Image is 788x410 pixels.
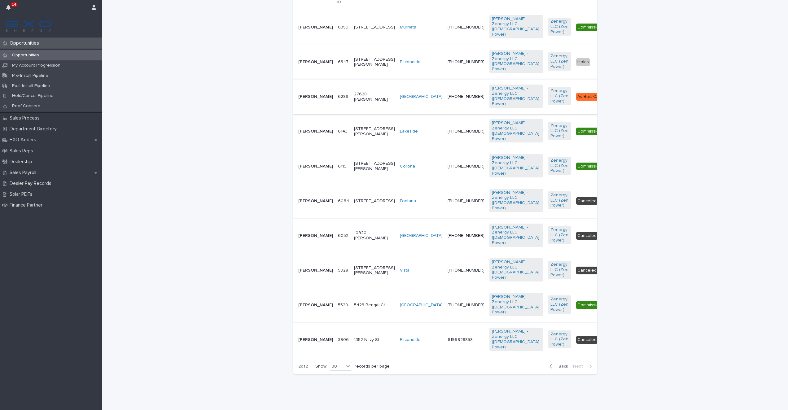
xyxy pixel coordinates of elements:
p: Sales Process [7,115,45,121]
a: Lakeside [400,129,418,134]
a: Escondido [400,337,421,342]
a: Fontana [400,198,416,204]
p: [PERSON_NAME] [298,337,333,342]
p: [STREET_ADDRESS] [354,198,395,204]
button: Back [545,364,571,369]
a: Zenergy LLC (Zen Power) [550,227,569,243]
tr: [PERSON_NAME]59285928 [STREET_ADDRESS][PERSON_NAME]Vista [PHONE_NUMBER][PERSON_NAME] - Zenergy LL... [293,253,688,288]
a: [PERSON_NAME] - Zenergy LLC ([DEMOGRAPHIC_DATA] Power) [492,16,541,37]
a: Escondido [400,59,421,65]
p: 14 [12,2,16,7]
p: 6289 [338,93,350,99]
p: Department Directory [7,126,62,132]
p: [STREET_ADDRESS][PERSON_NAME] [354,57,395,68]
p: [PERSON_NAME] [298,25,333,30]
tr: [PERSON_NAME]60526052 10920 [PERSON_NAME][GEOGRAPHIC_DATA] [PHONE_NUMBER][PERSON_NAME] - Zenergy ... [293,218,688,253]
p: [PERSON_NAME] [298,59,333,65]
p: Dealership [7,159,37,165]
a: [PHONE_NUMBER] [448,199,484,203]
div: Commissioned [576,163,608,170]
p: Opportunities [7,40,44,46]
p: My Account Progression [7,63,65,68]
a: [GEOGRAPHIC_DATA] [400,303,443,308]
p: records per page [355,364,390,369]
a: Zenergy LLC (Zen Power) [550,262,569,277]
p: 27628 [PERSON_NAME] [354,92,395,102]
p: Finance Partner [7,202,47,208]
p: 10920 [PERSON_NAME] [354,230,395,241]
a: [GEOGRAPHIC_DATA] [400,233,443,238]
div: 14 [6,4,14,15]
a: [PERSON_NAME] - Zenergy LLC ([DEMOGRAPHIC_DATA] Power) [492,260,541,280]
a: [PERSON_NAME] - Zenergy LLC ([DEMOGRAPHIC_DATA] Power) [492,225,541,246]
p: 6359 [338,24,350,30]
p: 1352 N Ivy St [354,337,395,342]
a: [PHONE_NUMBER] [448,94,484,99]
p: Show [315,364,326,369]
tr: [PERSON_NAME]60646064 [STREET_ADDRESS]Fontana [PHONE_NUMBER][PERSON_NAME] - Zenergy LLC ([DEMOGRA... [293,184,688,218]
p: 6064 [338,197,350,204]
a: Zenergy LLC (Zen Power) [550,19,569,34]
p: [PERSON_NAME] [298,129,333,134]
p: [PERSON_NAME] [298,94,333,99]
p: 3906 [338,336,350,342]
p: 6119 [338,163,348,169]
a: [PERSON_NAME] - Zenergy LLC ([DEMOGRAPHIC_DATA] Power) [492,120,541,141]
a: Zenergy LLC (Zen Power) [550,88,569,104]
a: [PHONE_NUMBER] [448,268,484,273]
button: Next [571,364,597,369]
div: As Built CAD [576,93,603,101]
a: [PHONE_NUMBER] [448,129,484,133]
tr: [PERSON_NAME]39063906 1352 N Ivy StEscondido 6199928858[PERSON_NAME] - Zenergy LLC ([DEMOGRAPHIC_... [293,323,688,357]
p: Hold/Cancel Pipeline [7,93,59,98]
p: [PERSON_NAME] [298,268,333,273]
div: Commissioned [576,128,608,135]
tr: [PERSON_NAME]63476347 [STREET_ADDRESS][PERSON_NAME]Escondido [PHONE_NUMBER][PERSON_NAME] - Zenerg... [293,45,688,79]
tr: [PERSON_NAME]61436143 [STREET_ADDRESS][PERSON_NAME]Lakeside [PHONE_NUMBER][PERSON_NAME] - Zenergy... [293,114,688,149]
p: Post-Install Pipeline [7,83,55,89]
p: [PERSON_NAME] [298,198,333,204]
a: Corona [400,164,415,169]
p: [STREET_ADDRESS][PERSON_NAME] [354,161,395,172]
p: Roof Concern [7,103,45,109]
div: Holds [576,58,590,66]
div: 30 [329,363,344,370]
a: [PHONE_NUMBER] [448,303,484,307]
p: Pre-Install Pipeline [7,73,53,78]
p: [PERSON_NAME] [298,233,333,238]
p: EXO Adders [7,137,41,143]
a: [GEOGRAPHIC_DATA] [400,94,443,99]
tr: [PERSON_NAME]63596359 [STREET_ADDRESS]Murrieta [PHONE_NUMBER][PERSON_NAME] - Zenergy LLC ([DEMOGR... [293,10,688,45]
tr: [PERSON_NAME]55205520 5423 Bengal Ct[GEOGRAPHIC_DATA] [PHONE_NUMBER][PERSON_NAME] - Zenergy LLC (... [293,288,688,323]
a: [PHONE_NUMBER] [448,233,484,238]
p: 5423 Bengal Ct [354,303,395,308]
a: [PERSON_NAME] - Zenergy LLC ([DEMOGRAPHIC_DATA] Power) [492,329,541,350]
tr: [PERSON_NAME]62896289 27628 [PERSON_NAME][GEOGRAPHIC_DATA] [PHONE_NUMBER][PERSON_NAME] - Zenergy ... [293,79,688,114]
p: 5520 [338,301,349,308]
tr: [PERSON_NAME]61196119 [STREET_ADDRESS][PERSON_NAME]Corona [PHONE_NUMBER][PERSON_NAME] - Zenergy L... [293,149,688,184]
img: FKS5r6ZBThi8E5hshIGi [5,20,52,33]
p: Opportunities [7,53,44,58]
div: Commissioned [576,301,608,309]
a: Vista [400,268,409,273]
p: [PERSON_NAME] [298,303,333,308]
p: Sales Payroll [7,170,41,176]
a: [PERSON_NAME] - Zenergy LLC ([DEMOGRAPHIC_DATA] Power) [492,86,541,107]
div: Canceled [576,336,598,344]
a: Murrieta [400,25,416,30]
a: [PERSON_NAME] - Zenergy LLC ([DEMOGRAPHIC_DATA] Power) [492,51,541,72]
span: Back [555,364,568,369]
p: Solar PDFs [7,191,37,197]
p: 5928 [338,267,349,273]
p: 6347 [338,58,350,65]
a: [PHONE_NUMBER] [448,164,484,168]
div: Canceled [576,267,598,274]
a: Zenergy LLC (Zen Power) [550,193,569,208]
span: Next [573,364,587,369]
a: [PHONE_NUMBER] [448,25,484,29]
div: Canceled [576,232,598,240]
a: [PHONE_NUMBER] [448,60,484,64]
a: Zenergy LLC (Zen Power) [550,297,569,312]
a: Zenergy LLC (Zen Power) [550,158,569,173]
p: 6052 [338,232,350,238]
